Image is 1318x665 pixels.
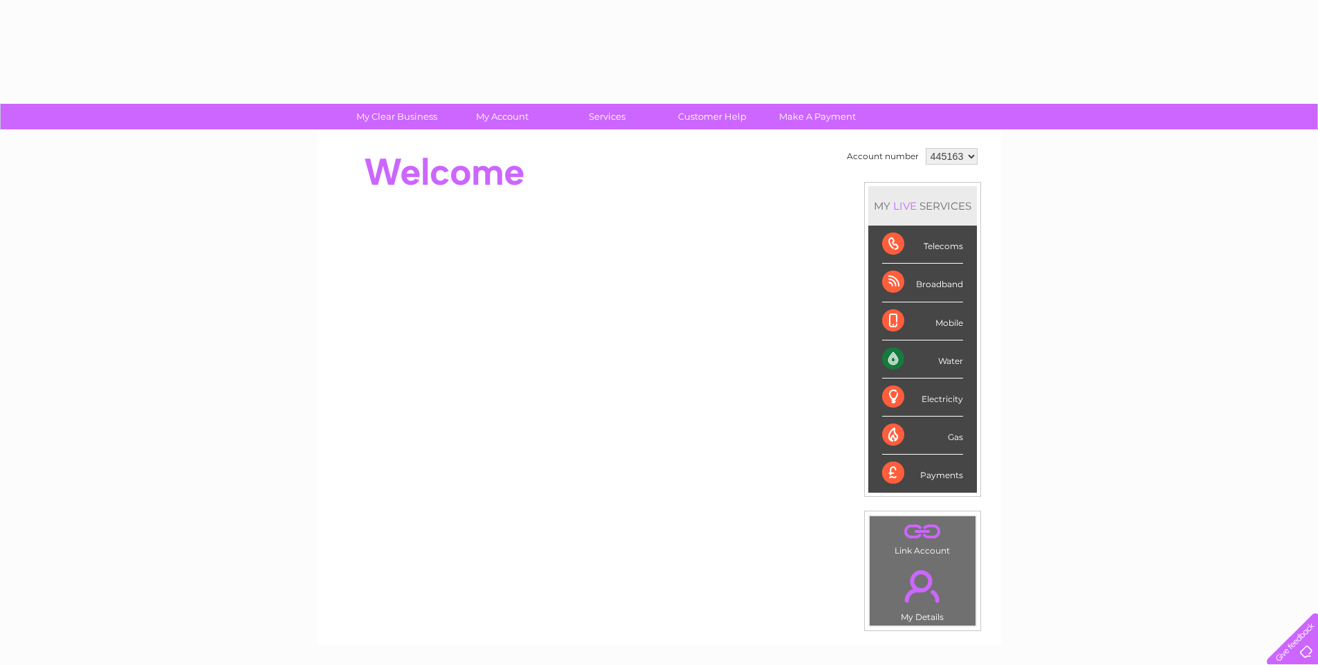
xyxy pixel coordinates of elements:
a: Customer Help [655,104,769,129]
div: Payments [882,455,963,492]
a: . [873,562,972,610]
td: My Details [869,558,976,626]
div: LIVE [890,199,919,212]
a: My Account [445,104,559,129]
a: Services [550,104,664,129]
div: Water [882,340,963,379]
div: Mobile [882,302,963,340]
div: Broadband [882,264,963,302]
div: Electricity [882,379,963,417]
div: Telecoms [882,226,963,264]
div: Gas [882,417,963,455]
a: . [873,520,972,544]
a: Make A Payment [760,104,875,129]
td: Account number [843,145,922,168]
div: MY SERVICES [868,186,977,226]
td: Link Account [869,516,976,559]
a: My Clear Business [340,104,454,129]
